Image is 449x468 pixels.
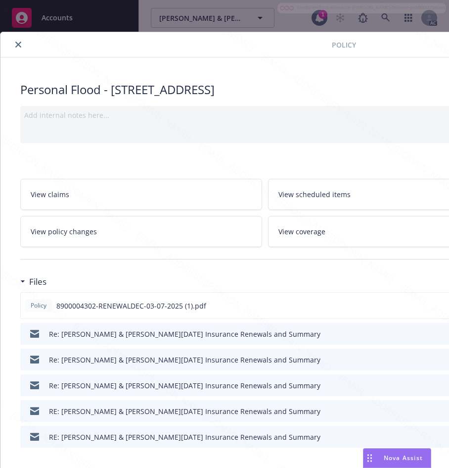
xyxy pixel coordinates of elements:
[49,432,320,442] div: RE: [PERSON_NAME] & [PERSON_NAME][DATE] Insurance Renewals and Summary
[29,301,48,310] span: Policy
[20,179,262,210] a: View claims
[20,216,262,247] a: View policy changes
[278,189,351,200] span: View scheduled items
[12,39,24,51] button: close
[29,275,46,288] h3: Files
[31,226,97,237] span: View policy changes
[49,380,320,391] div: Re: [PERSON_NAME] & [PERSON_NAME][DATE] Insurance Renewals and Summary
[384,454,423,462] span: Nova Assist
[31,189,69,200] span: View claims
[363,448,431,468] button: Nova Assist
[49,355,320,365] div: Re: [PERSON_NAME] & [PERSON_NAME][DATE] Insurance Renewals and Summary
[49,329,320,339] div: Re: [PERSON_NAME] & [PERSON_NAME][DATE] Insurance Renewals and Summary
[20,275,46,288] div: Files
[278,226,325,237] span: View coverage
[49,406,320,416] div: RE: [PERSON_NAME] & [PERSON_NAME][DATE] Insurance Renewals and Summary
[56,301,206,311] span: 8900004302-RENEWALDEC-03-07-2025 (1).pdf
[363,449,376,468] div: Drag to move
[332,40,356,50] span: Policy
